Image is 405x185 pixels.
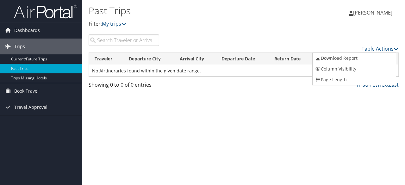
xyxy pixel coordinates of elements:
[14,39,25,54] span: Trips
[313,74,396,85] a: Page Length
[14,99,47,115] span: Travel Approval
[14,83,39,99] span: Book Travel
[14,4,77,19] img: airportal-logo.png
[14,22,40,38] span: Dashboards
[313,64,396,74] a: Column Visibility
[313,53,396,64] a: Download Report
